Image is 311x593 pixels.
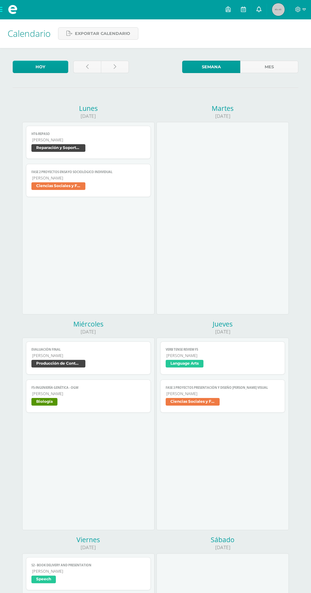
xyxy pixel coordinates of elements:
[166,391,279,396] span: [PERSON_NAME]
[156,113,289,119] div: [DATE]
[26,126,150,159] a: HT6-Repaso[PERSON_NAME]Reparación y Soporte Técnico
[31,563,145,567] span: S2 - Book delivery and presentation
[182,61,240,73] a: Semana
[156,104,289,113] div: Martes
[156,328,289,335] div: [DATE]
[31,576,56,583] span: Speech
[26,557,150,590] a: S2 - Book delivery and presentation[PERSON_NAME]Speech
[156,535,289,544] div: Sábado
[75,28,130,39] span: Exportar calendario
[22,328,155,335] div: [DATE]
[8,27,50,39] span: Calendario
[240,61,298,73] a: Mes
[32,353,145,358] span: [PERSON_NAME]
[166,360,203,367] span: Language Arts
[31,132,145,136] span: HT6-Repaso
[166,353,279,358] span: [PERSON_NAME]
[32,137,145,143] span: [PERSON_NAME]
[31,347,145,352] span: Evaluación Final
[272,3,285,16] img: 45x45
[26,164,150,197] a: Fase 2 Proyectos Ensayo sociológico individual[PERSON_NAME]Ciencias Sociales y Formación Ciudadana
[58,27,138,40] a: Exportar calendario
[32,175,145,181] span: [PERSON_NAME]
[166,386,279,390] span: Fase 3 PROYECTOS Presentación y diseño [PERSON_NAME] visual
[22,113,155,119] div: [DATE]
[160,380,285,413] a: Fase 3 PROYECTOS Presentación y diseño [PERSON_NAME] visual[PERSON_NAME]Ciencias Sociales y Forma...
[31,170,145,174] span: Fase 2 Proyectos Ensayo sociológico individual
[22,104,155,113] div: Lunes
[22,320,155,328] div: Miércoles
[31,144,85,152] span: Reparación y Soporte Técnico
[31,386,145,390] span: F5-Ingeniería Genética - OGM
[22,535,155,544] div: Viernes
[26,380,150,413] a: F5-Ingeniería Genética - OGM[PERSON_NAME]Biología
[32,569,145,574] span: [PERSON_NAME]
[26,341,150,374] a: Evaluación Final[PERSON_NAME]Producción de Contenidos Digitales
[156,544,289,551] div: [DATE]
[160,341,285,374] a: Verb Tense Review F5[PERSON_NAME]Language Arts
[31,360,85,367] span: Producción de Contenidos Digitales
[22,544,155,551] div: [DATE]
[166,347,279,352] span: Verb Tense Review F5
[31,398,57,406] span: Biología
[156,320,289,328] div: Jueves
[166,398,220,406] span: Ciencias Sociales y Formación Ciudadana
[13,61,68,73] a: Hoy
[32,391,145,396] span: [PERSON_NAME]
[31,182,85,190] span: Ciencias Sociales y Formación Ciudadana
